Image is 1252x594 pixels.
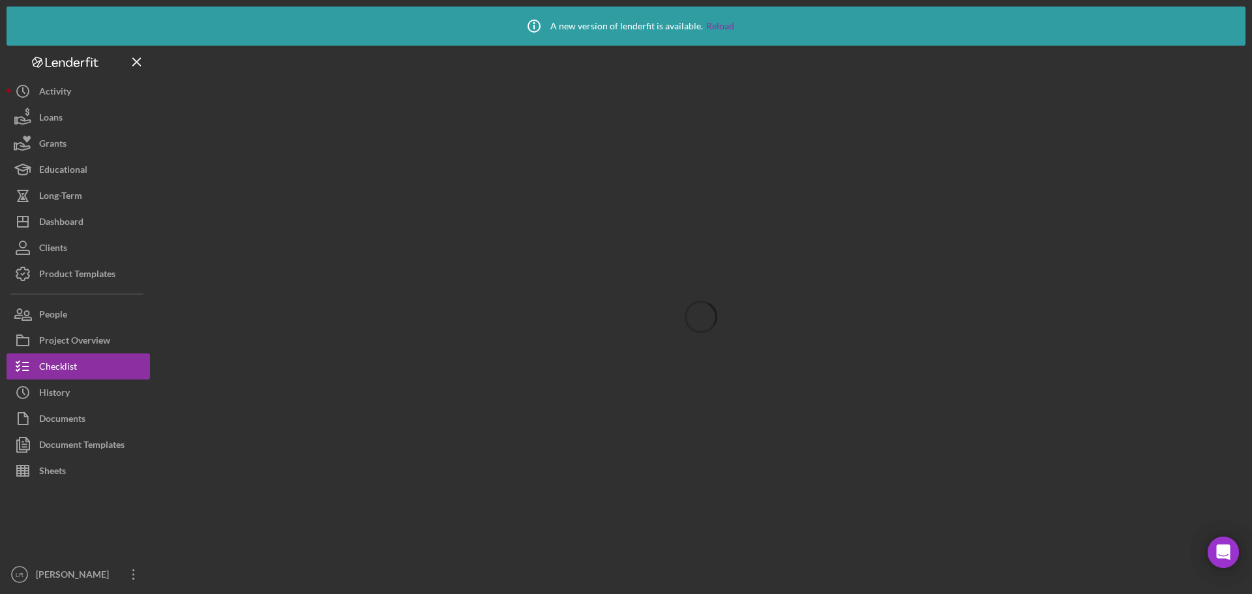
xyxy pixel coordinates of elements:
div: Activity [39,78,71,108]
button: Grants [7,130,150,156]
button: Clients [7,235,150,261]
a: Reload [706,21,734,31]
button: Document Templates [7,432,150,458]
button: Product Templates [7,261,150,287]
button: History [7,379,150,406]
div: A new version of lenderfit is available. [518,10,734,42]
button: Sheets [7,458,150,484]
div: Loans [39,104,63,134]
div: [PERSON_NAME] [33,561,117,591]
div: Documents [39,406,85,435]
button: Dashboard [7,209,150,235]
div: Project Overview [39,327,110,357]
div: People [39,301,67,331]
div: Sheets [39,458,66,487]
button: Checklist [7,353,150,379]
div: Grants [39,130,67,160]
div: Product Templates [39,261,115,290]
div: History [39,379,70,409]
div: Educational [39,156,87,186]
div: Open Intercom Messenger [1208,537,1239,568]
button: Activity [7,78,150,104]
button: Loans [7,104,150,130]
button: Long-Term [7,183,150,209]
div: Clients [39,235,67,264]
button: Project Overview [7,327,150,353]
button: Educational [7,156,150,183]
div: Checklist [39,353,77,383]
div: Long-Term [39,183,82,212]
text: LR [16,571,23,578]
div: Document Templates [39,432,125,461]
button: People [7,301,150,327]
div: Dashboard [39,209,83,238]
button: LR[PERSON_NAME] [7,561,150,587]
button: Documents [7,406,150,432]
